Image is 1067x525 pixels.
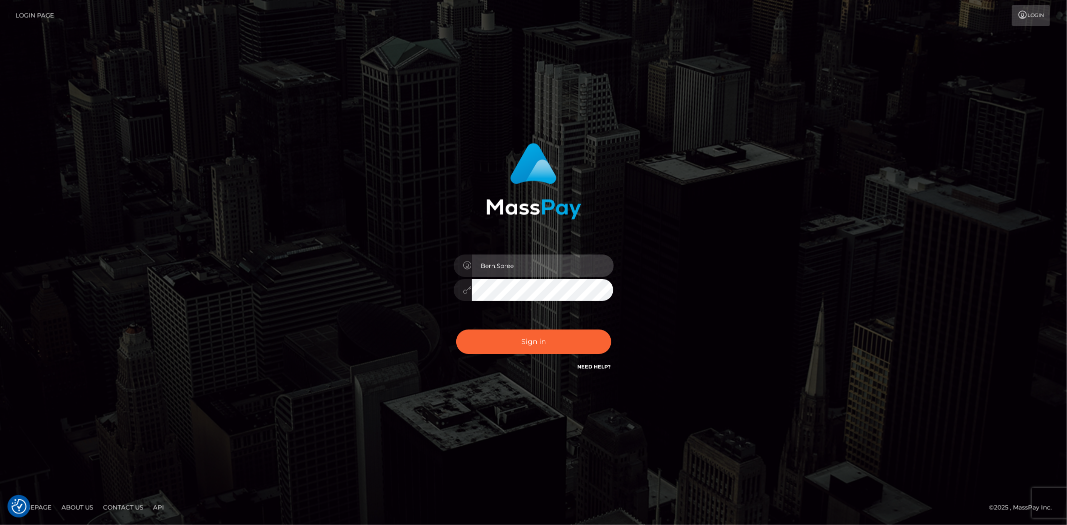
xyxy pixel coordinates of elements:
[989,502,1059,513] div: © 2025 , MassPay Inc.
[486,143,581,219] img: MassPay Login
[472,254,614,277] input: Username...
[12,499,27,514] img: Revisit consent button
[12,499,27,514] button: Consent Preferences
[16,5,54,26] a: Login Page
[578,363,611,370] a: Need Help?
[456,329,611,354] button: Sign in
[11,499,56,515] a: Homepage
[58,499,97,515] a: About Us
[99,499,147,515] a: Contact Us
[149,499,168,515] a: API
[1012,5,1050,26] a: Login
